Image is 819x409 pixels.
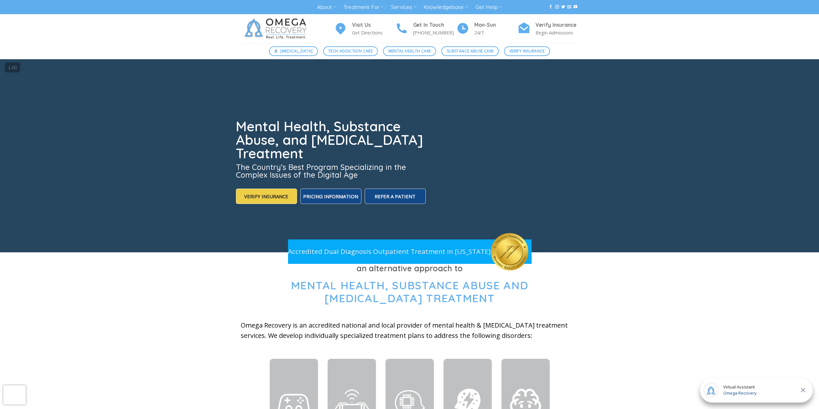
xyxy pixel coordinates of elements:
[555,5,559,9] a: Follow on Instagram
[504,46,550,56] a: Verify Insurance
[475,1,502,13] a: Get Help
[474,29,517,36] p: 24/7
[413,29,456,36] p: [PHONE_NUMBER]
[241,262,579,275] h3: an alternative approach to
[236,163,427,179] h3: The Country’s Best Program Specializing in the Complex Issues of the Digital Age
[383,46,436,56] a: Mental Health Care
[447,48,494,54] span: Substance Abuse Care
[241,320,579,341] p: Omega Recovery is an accredited national and local provider of mental health & [MEDICAL_DATA] tre...
[236,120,427,160] h1: Mental Health, Substance Abuse, and [MEDICAL_DATA] Treatment
[280,48,312,54] span: [MEDICAL_DATA]
[413,21,456,29] h4: Get In Touch
[567,5,571,9] a: Send us an email
[423,1,468,13] a: Knowledgebase
[549,5,553,9] a: Follow on Facebook
[288,246,491,257] p: Accredited Dual Diagnosis Outpatient Treatment in [US_STATE]
[395,21,456,37] a: Get In Touch [PHONE_NUMBER]
[391,1,416,13] a: Services
[269,46,318,56] a: [MEDICAL_DATA]
[561,5,565,9] a: Follow on Twitter
[509,48,545,54] span: Verify Insurance
[328,48,373,54] span: Tech Addiction Care
[441,46,499,56] a: Substance Abuse Care
[388,48,431,54] span: Mental Health Care
[352,29,395,36] p: Get Directions
[323,46,378,56] a: Tech Addiction Care
[573,5,577,9] a: Follow on YouTube
[241,14,313,43] img: Omega Recovery
[352,21,395,29] h4: Visit Us
[517,21,579,37] a: Verify Insurance Begin Admissions
[317,1,336,13] a: About
[474,21,517,29] h4: Mon-Sun
[535,21,579,29] h4: Verify Insurance
[535,29,579,36] p: Begin Admissions
[334,21,395,37] a: Visit Us Get Directions
[291,278,528,305] span: Mental Health, Substance Abuse and [MEDICAL_DATA] Treatment
[343,1,384,13] a: Treatment For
